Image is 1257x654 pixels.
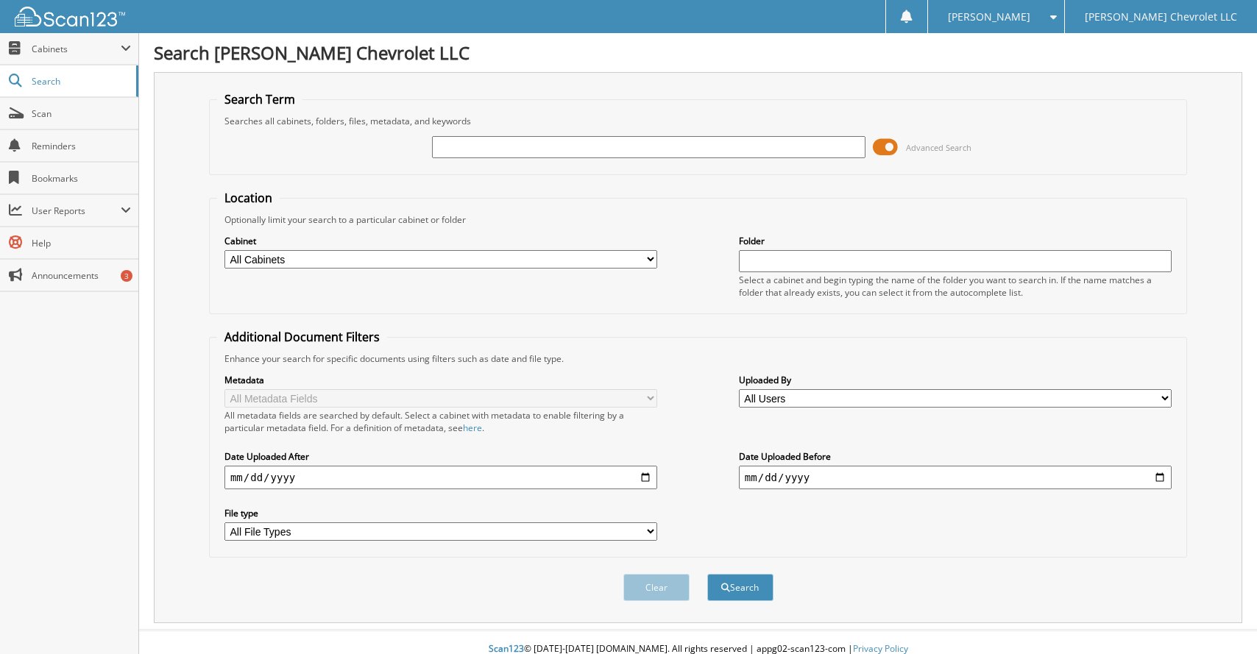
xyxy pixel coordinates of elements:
[224,507,657,519] label: File type
[217,115,1179,127] div: Searches all cabinets, folders, files, metadata, and keywords
[32,107,131,120] span: Scan
[739,466,1172,489] input: end
[707,574,773,601] button: Search
[217,190,280,206] legend: Location
[739,374,1172,386] label: Uploaded By
[224,466,657,489] input: start
[739,274,1172,299] div: Select a cabinet and begin typing the name of the folder you want to search in. If the name match...
[217,91,302,107] legend: Search Term
[217,352,1179,365] div: Enhance your search for specific documents using filters such as date and file type.
[32,269,131,282] span: Announcements
[906,142,971,153] span: Advanced Search
[224,374,657,386] label: Metadata
[623,574,690,601] button: Clear
[224,235,657,247] label: Cabinet
[217,329,387,345] legend: Additional Document Filters
[32,75,129,88] span: Search
[32,205,121,217] span: User Reports
[224,409,657,434] div: All metadata fields are searched by default. Select a cabinet with metadata to enable filtering b...
[948,13,1030,21] span: [PERSON_NAME]
[15,7,125,26] img: scan123-logo-white.svg
[1085,13,1237,21] span: [PERSON_NAME] Chevrolet LLC
[32,140,131,152] span: Reminders
[217,213,1179,226] div: Optionally limit your search to a particular cabinet or folder
[463,422,482,434] a: here
[739,450,1172,463] label: Date Uploaded Before
[739,235,1172,247] label: Folder
[121,270,132,282] div: 3
[32,43,121,55] span: Cabinets
[32,172,131,185] span: Bookmarks
[224,450,657,463] label: Date Uploaded After
[32,237,131,249] span: Help
[154,40,1242,65] h1: Search [PERSON_NAME] Chevrolet LLC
